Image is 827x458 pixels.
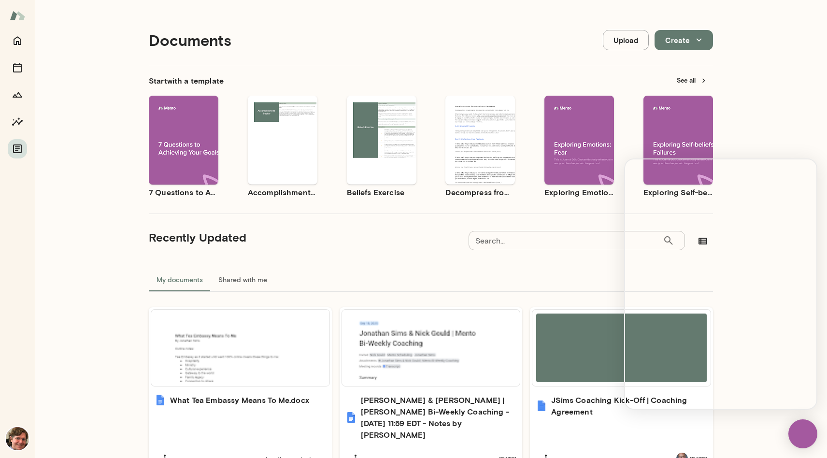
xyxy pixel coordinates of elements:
img: Jonathan Sims & Nick Gould | Mento Bi-Weekly Coaching - 2025/09/18 11:59 EDT - Notes by Gemini [345,412,357,423]
img: JSims Coaching Kick-Off | Coaching Agreement [536,400,547,412]
button: Create [655,30,713,50]
h6: 7 Questions to Achieving Your Goals [149,186,218,198]
h6: Decompress from a Job [445,186,515,198]
button: Insights [8,112,27,131]
h6: Beliefs Exercise [347,186,416,198]
button: Shared with me [211,268,275,291]
button: See all [671,73,713,88]
div: documents tabs [149,268,713,291]
button: Upload [603,30,649,50]
img: Mento [10,6,25,25]
img: What Tea Embassy Means To Me.docx [155,394,166,406]
h6: Accomplishment Tracker [248,186,317,198]
h5: Recently Updated [149,229,246,245]
button: Growth Plan [8,85,27,104]
h6: Exploring Emotions: Fear [544,186,614,198]
h6: [PERSON_NAME] & [PERSON_NAME] | [PERSON_NAME] Bi-Weekly Coaching - [DATE] 11:59 EDT - Notes by [P... [361,394,517,441]
img: Jonathan Sims [6,427,29,450]
button: Sessions [8,58,27,77]
h6: What Tea Embassy Means To Me.docx [170,394,309,406]
button: Home [8,31,27,50]
h4: Documents [149,31,231,49]
button: My documents [149,268,211,291]
button: Documents [8,139,27,158]
h6: JSims Coaching Kick-Off | Coaching Agreement [551,394,707,417]
h6: Start with a template [149,75,224,86]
